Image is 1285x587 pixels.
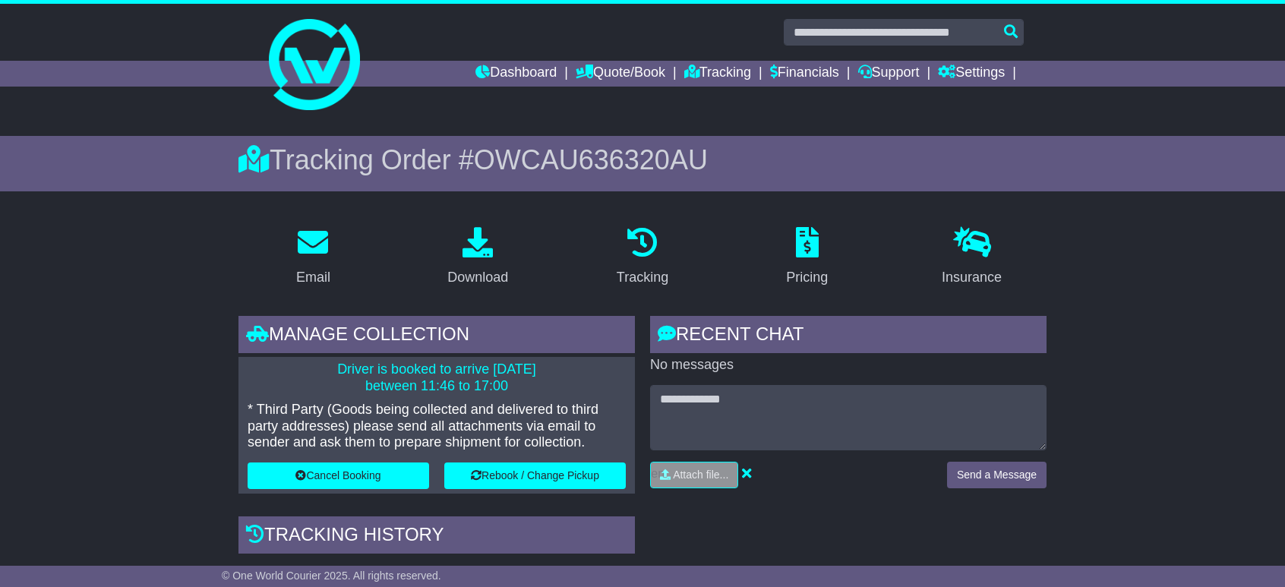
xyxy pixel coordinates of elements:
[770,61,839,87] a: Financials
[938,61,1005,87] a: Settings
[942,267,1002,288] div: Insurance
[607,222,678,293] a: Tracking
[238,516,635,557] div: Tracking history
[248,462,429,489] button: Cancel Booking
[776,222,838,293] a: Pricing
[786,267,828,288] div: Pricing
[286,222,340,293] a: Email
[650,316,1047,357] div: RECENT CHAT
[437,222,518,293] a: Download
[474,144,708,175] span: OWCAU636320AU
[858,61,920,87] a: Support
[238,144,1047,176] div: Tracking Order #
[684,61,751,87] a: Tracking
[576,61,665,87] a: Quote/Book
[947,462,1047,488] button: Send a Message
[617,267,668,288] div: Tracking
[422,565,573,582] div: [DATE] 17:00 (GMT +10)
[238,565,635,582] div: Estimated Delivery -
[447,267,508,288] div: Download
[932,222,1012,293] a: Insurance
[475,61,557,87] a: Dashboard
[222,570,441,582] span: © One World Courier 2025. All rights reserved.
[296,267,330,288] div: Email
[248,402,626,451] p: * Third Party (Goods being collected and delivered to third party addresses) please send all atta...
[444,462,626,489] button: Rebook / Change Pickup
[238,316,635,357] div: Manage collection
[650,357,1047,374] p: No messages
[248,361,626,394] p: Driver is booked to arrive [DATE] between 11:46 to 17:00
